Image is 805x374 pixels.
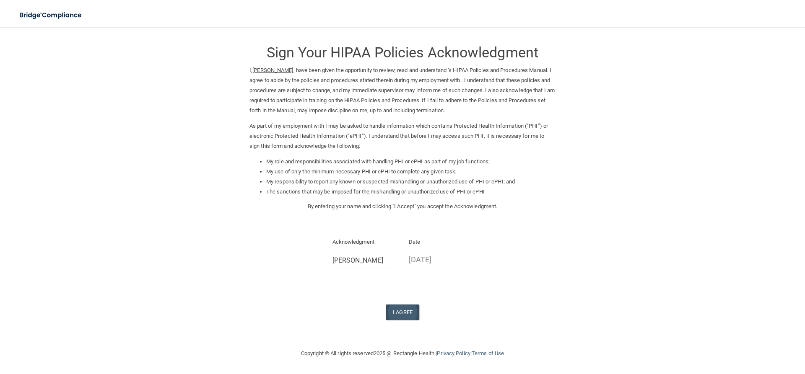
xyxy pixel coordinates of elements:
h3: Sign Your HIPAA Policies Acknowledgment [249,45,556,60]
img: bridge_compliance_login_screen.278c3ca4.svg [13,7,90,24]
p: By entering your name and clicking "I Accept" you accept the Acknowledgment. [249,201,556,212]
li: My role and responsibilities associated with handling PHI or ePHI as part of my job functions; [266,157,556,167]
p: Date [409,237,473,247]
li: My use of only the minimum necessary PHI or ePHI to complete any given task; [266,167,556,177]
button: I Agree [386,304,419,320]
p: Acknowledgment [332,237,397,247]
p: As part of my employment with I may be asked to handle information which contains Protected Healt... [249,121,556,151]
p: [DATE] [409,253,473,266]
a: Privacy Policy [437,350,470,356]
p: I, , have been given the opportunity to review, read and understand ’s HIPAA Policies and Procedu... [249,65,556,116]
li: My responsibility to report any known or suspected mishandling or unauthorized use of PHI or ePHI... [266,177,556,187]
li: The sanctions that may be imposed for the mishandling or unauthorized use of PHI or ePHI [266,187,556,197]
div: Copyright © All rights reserved 2025 @ Rectangle Health | | [249,340,556,367]
a: Terms of Use [472,350,504,356]
ins: [PERSON_NAME] [252,67,293,73]
input: Full Name [332,253,397,268]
